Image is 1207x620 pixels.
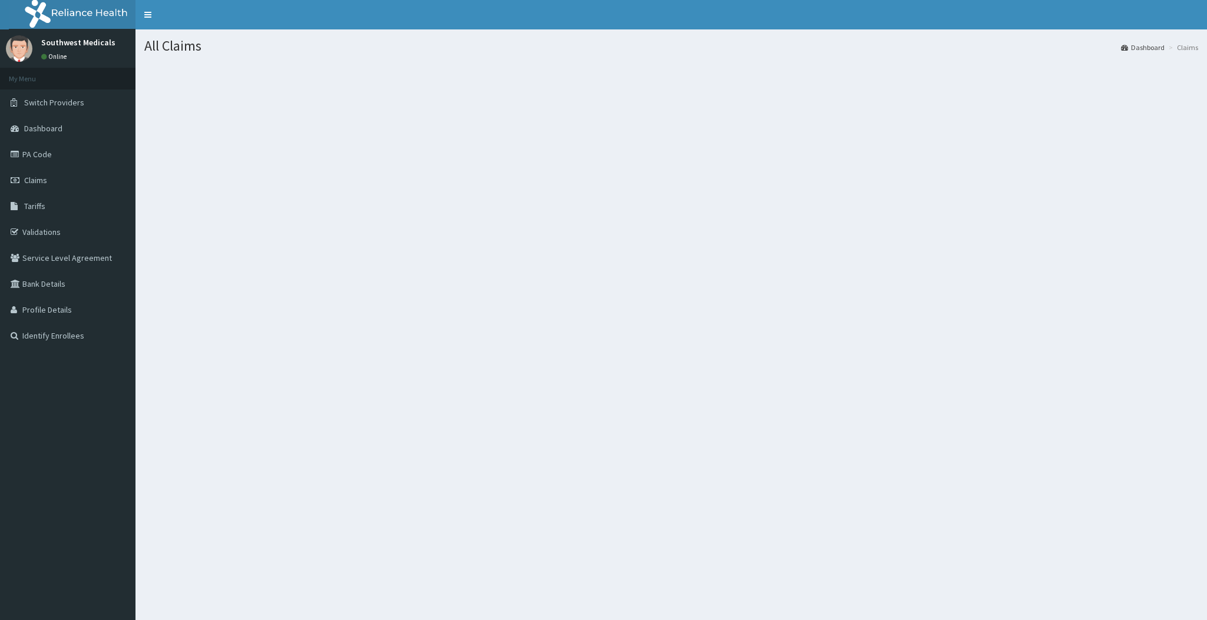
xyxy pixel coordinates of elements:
span: Claims [24,175,47,185]
a: Online [41,52,70,61]
h1: All Claims [144,38,1198,54]
span: Switch Providers [24,97,84,108]
span: Tariffs [24,201,45,211]
img: User Image [6,35,32,62]
a: Dashboard [1121,42,1165,52]
span: Dashboard [24,123,62,134]
li: Claims [1166,42,1198,52]
p: Southwest Medicals [41,38,115,47]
